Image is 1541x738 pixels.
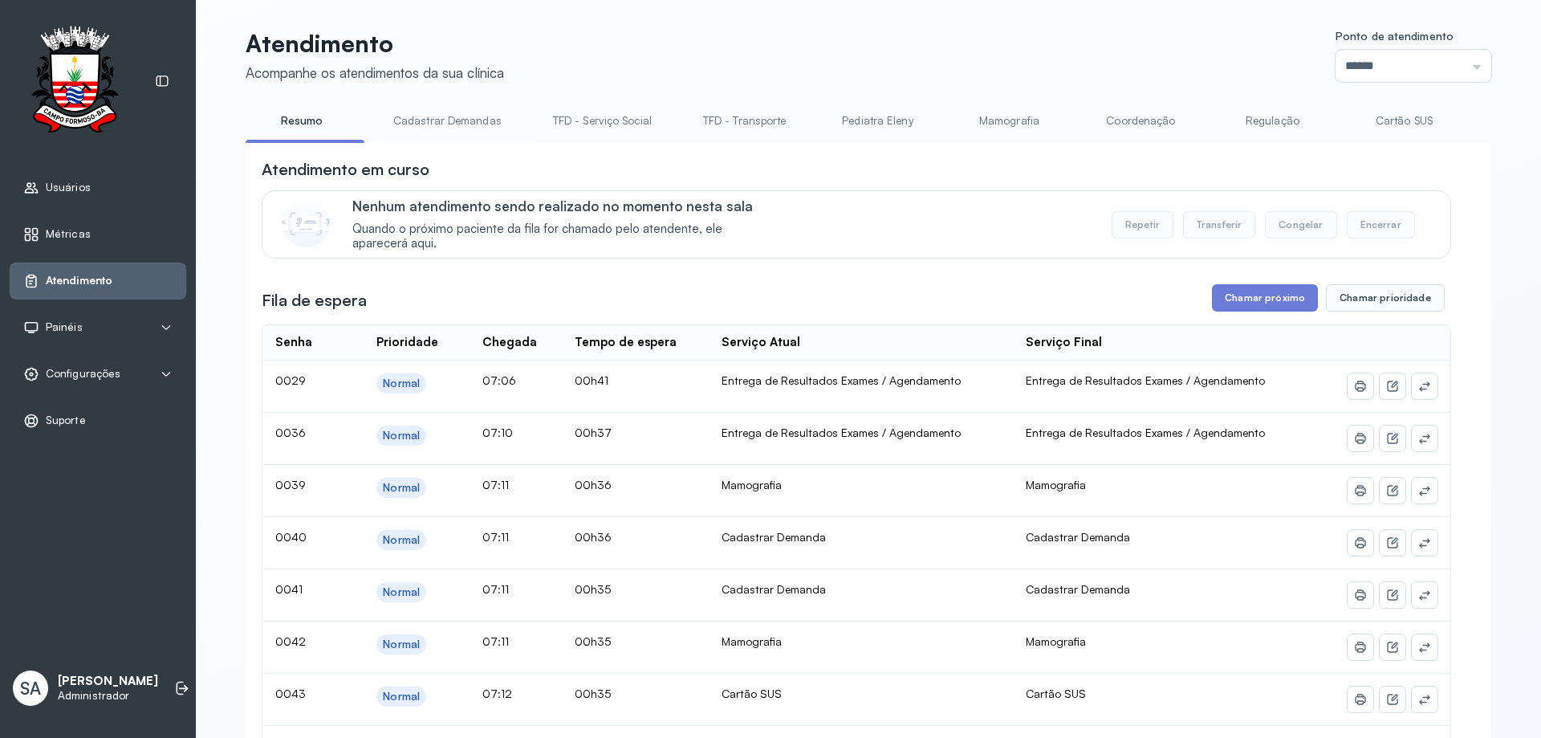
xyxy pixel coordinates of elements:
div: Normal [383,533,420,547]
div: Entrega de Resultados Exames / Agendamento [722,373,1000,388]
a: Métricas [23,226,173,243]
span: 00h41 [575,373,608,387]
span: Quando o próximo paciente da fila for chamado pelo atendente, ele aparecerá aqui. [352,222,777,252]
div: Normal [383,377,420,390]
span: Suporte [46,414,86,427]
div: Senha [275,335,312,350]
span: Mamografia [1026,478,1086,491]
a: Cadastrar Demandas [377,108,518,134]
h3: Atendimento em curso [262,158,429,181]
div: Serviço Final [1026,335,1102,350]
a: Pediatra Eleny [821,108,933,134]
div: Serviço Atual [722,335,800,350]
a: Cartão SUS [1348,108,1460,134]
div: Mamografia [722,478,1000,492]
div: Mamografia [722,634,1000,649]
span: 00h36 [575,478,612,491]
span: 0043 [275,687,306,700]
p: Administrador [58,689,158,703]
span: 00h35 [575,582,611,596]
span: 0042 [275,634,306,648]
a: Mamografia [953,108,1065,134]
button: Chamar próximo [1212,284,1318,312]
div: Normal [383,429,420,442]
span: 00h35 [575,634,611,648]
a: Resumo [246,108,358,134]
span: 07:10 [482,426,513,439]
span: Entrega de Resultados Exames / Agendamento [1026,426,1265,439]
a: Atendimento [23,273,173,289]
span: 0040 [275,530,307,544]
a: Coordenação [1084,108,1197,134]
span: Usuários [46,181,91,194]
span: 00h35 [575,687,611,700]
span: 0041 [275,582,303,596]
span: 00h37 [575,426,612,439]
span: 00h36 [575,530,612,544]
span: Cartão SUS [1026,687,1086,700]
span: 0036 [275,426,306,439]
div: Tempo de espera [575,335,677,350]
div: Acompanhe os atendimentos da sua clínica [246,64,504,81]
span: 07:11 [482,478,509,491]
span: Ponto de atendimento [1336,29,1454,43]
div: Cadastrar Demanda [722,582,1000,597]
button: Transferir [1183,211,1256,239]
span: Cadastrar Demanda [1026,582,1130,596]
a: Regulação [1216,108,1328,134]
div: Normal [383,481,420,495]
span: Métricas [46,227,91,241]
a: TFD - Serviço Social [537,108,668,134]
span: 07:12 [482,687,512,700]
span: 0039 [275,478,306,491]
div: Cadastrar Demanda [722,530,1000,544]
div: Chegada [482,335,537,350]
img: Imagem de CalloutCard [282,199,330,247]
span: 0029 [275,373,306,387]
div: Cartão SUS [722,687,1000,701]
a: TFD - Transporte [687,108,803,134]
div: Entrega de Resultados Exames / Agendamento [722,426,1000,440]
span: 07:11 [482,634,509,648]
div: Prioridade [376,335,438,350]
span: Painéis [46,320,83,334]
span: Cadastrar Demanda [1026,530,1130,544]
div: Normal [383,638,420,651]
a: Usuários [23,180,173,196]
button: Congelar [1265,211,1336,239]
p: Nenhum atendimento sendo realizado no momento nesta sala [352,198,777,214]
h3: Fila de espera [262,289,367,312]
span: 07:06 [482,373,516,387]
button: Encerrar [1347,211,1415,239]
span: Mamografia [1026,634,1086,648]
span: Entrega de Resultados Exames / Agendamento [1026,373,1265,387]
p: Atendimento [246,29,504,58]
div: Normal [383,690,420,703]
span: 07:11 [482,582,509,596]
span: Configurações [46,367,120,381]
button: Chamar prioridade [1326,284,1445,312]
button: Repetir [1112,211,1173,239]
span: 07:11 [482,530,509,544]
p: [PERSON_NAME] [58,674,158,689]
span: Atendimento [46,274,112,287]
img: Logotipo do estabelecimento [17,26,132,137]
div: Normal [383,585,420,599]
